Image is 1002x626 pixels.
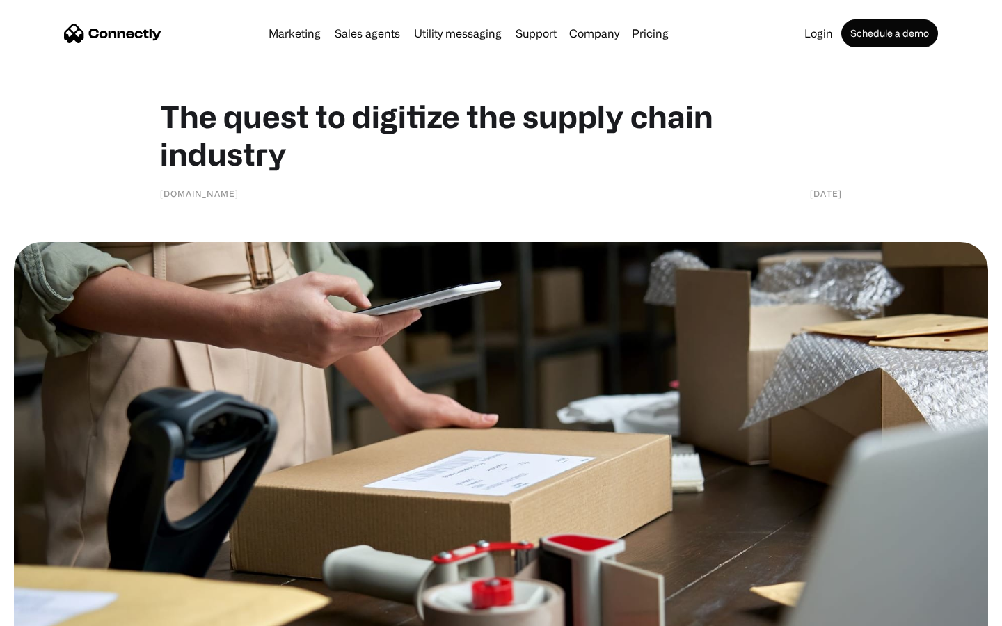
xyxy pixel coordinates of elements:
[263,28,326,39] a: Marketing
[510,28,562,39] a: Support
[160,97,842,172] h1: The quest to digitize the supply chain industry
[28,602,83,621] ul: Language list
[14,602,83,621] aside: Language selected: English
[408,28,507,39] a: Utility messaging
[626,28,674,39] a: Pricing
[799,28,838,39] a: Login
[810,186,842,200] div: [DATE]
[329,28,406,39] a: Sales agents
[160,186,239,200] div: [DOMAIN_NAME]
[841,19,938,47] a: Schedule a demo
[569,24,619,43] div: Company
